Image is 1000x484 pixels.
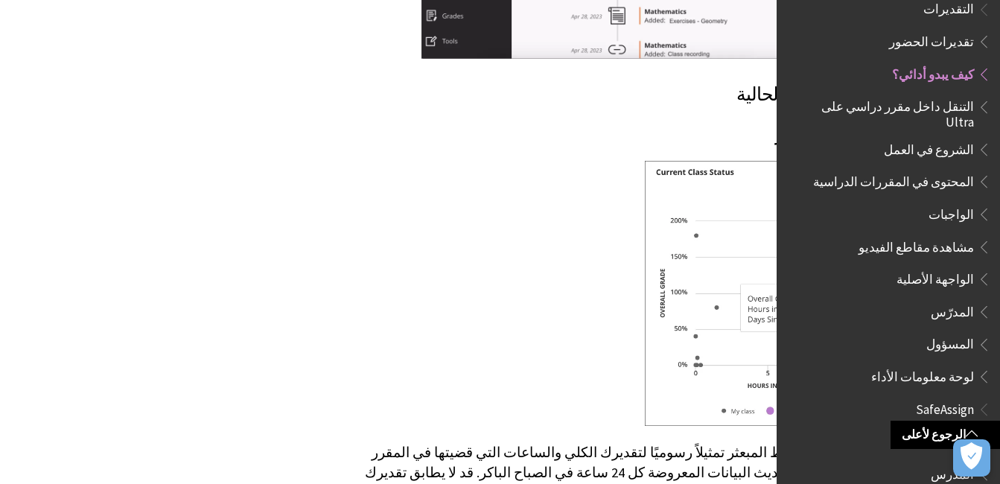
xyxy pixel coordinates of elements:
span: كيف يبدو أدائي؟ [892,62,974,82]
span: مشاهدة مقاطع الفيديو [859,235,974,255]
h3: حالة الفصل الحالية [342,80,868,109]
span: لوحة معلومات الأداء [871,364,974,384]
span: الواجبات [929,202,974,222]
span: المدرس [931,462,974,482]
span: الواجهة الأصلية [897,267,974,287]
span: SafeAssign [916,397,974,417]
span: الطالب [936,430,974,450]
span: المسؤول [926,332,974,352]
span: التنقل داخل مقرر دراسي على Ultra [809,95,974,130]
span: المحتوى في المقررات الدراسية [813,169,974,189]
button: فتح التفضيلات [953,439,990,477]
img: Image of the Current Class Status scatter plot, with the student represented with a purple dot an... [645,161,868,426]
a: الرجوع لأعلى [891,421,1000,448]
span: المدرّس [931,299,974,319]
span: الشروع في العمل [884,137,974,157]
span: تقديرات الحضور [889,29,974,49]
span: المخطط المبعثر [775,128,868,145]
